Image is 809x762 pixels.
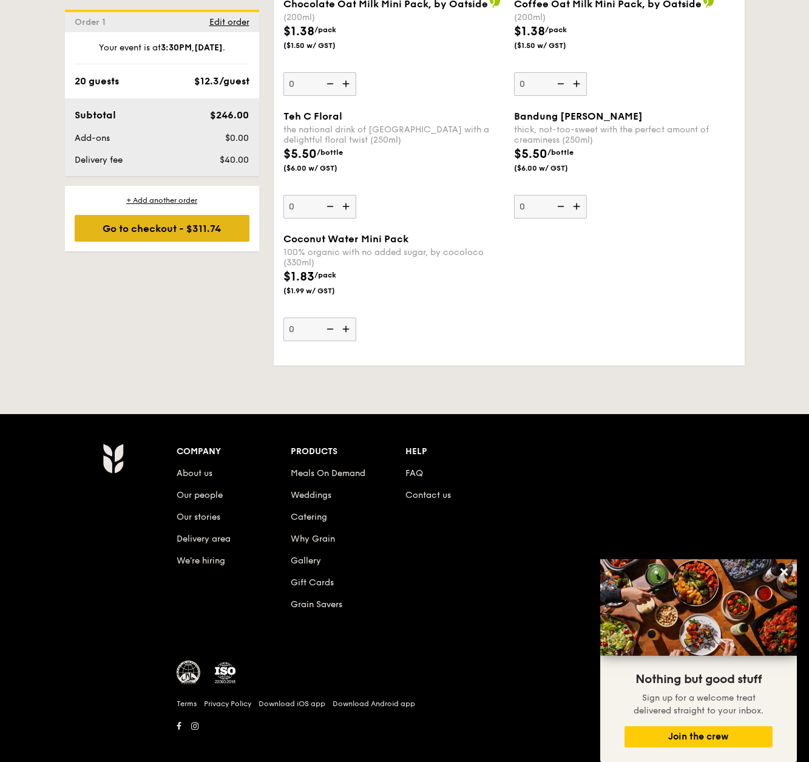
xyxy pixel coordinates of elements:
span: ($6.00 w/ GST) [283,163,366,173]
a: Meals On Demand [291,468,365,478]
a: Catering [291,512,327,522]
input: Teh C Floralthe national drink of [GEOGRAPHIC_DATA] with a delightful floral twist (250ml)$5.50/b... [283,195,356,219]
span: $5.50 [514,147,547,162]
a: About us [177,468,212,478]
a: Why Grain [291,534,335,544]
span: Bandung [PERSON_NAME] [514,111,643,122]
a: FAQ [405,468,423,478]
span: ($1.50 w/ GST) [283,41,366,50]
div: 20 guests [75,74,119,89]
a: Gift Cards [291,577,334,588]
span: Nothing but good stuff [635,672,762,687]
a: Our stories [177,512,220,522]
div: + Add another order [75,196,249,205]
span: Edit order [209,17,249,27]
span: ($6.00 w/ GST) [514,163,597,173]
a: Our people [177,490,223,500]
span: Add-ons [75,133,110,143]
img: icon-reduce.1d2dbef1.svg [550,195,569,218]
span: ($1.50 w/ GST) [514,41,597,50]
img: icon-add.58712e84.svg [338,195,356,218]
a: Contact us [405,490,451,500]
img: AYc88T3wAAAABJRU5ErkJggg== [103,443,124,474]
span: Order 1 [75,17,110,27]
a: Terms [177,699,197,709]
img: icon-reduce.1d2dbef1.svg [320,195,338,218]
strong: 3:30PM [161,43,192,53]
input: Coffee Oat Milk Mini Pack, by Oatside(200ml)$1.38/pack($1.50 w/ GST) [514,72,587,96]
div: (200ml) [514,12,735,22]
div: 100% organic with no added sugar, by cocoloco (330ml) [283,247,504,268]
div: thick, not-too-sweet with the perfect amount of creaminess (250ml) [514,124,735,145]
img: icon-reduce.1d2dbef1.svg [320,72,338,95]
span: $1.38 [283,24,314,39]
img: DSC07876-Edit02-Large.jpeg [600,559,797,656]
img: icon-reduce.1d2dbef1.svg [320,318,338,341]
a: Download Android app [333,699,415,709]
a: Grain Savers [291,599,342,610]
span: $246.00 [210,109,249,121]
a: Download iOS app [259,699,325,709]
button: Close [774,562,794,582]
img: icon-add.58712e84.svg [338,318,356,341]
div: Your event is at , . [75,42,249,64]
div: the national drink of [GEOGRAPHIC_DATA] with a delightful floral twist (250ml) [283,124,504,145]
img: icon-add.58712e84.svg [338,72,356,95]
input: Coconut Water Mini Pack100% organic with no added sugar, by cocoloco (330ml)$1.83/pack($1.99 w/ GST) [283,318,356,341]
span: Sign up for a welcome treat delivered straight to your inbox. [634,693,763,716]
img: icon-reduce.1d2dbef1.svg [550,72,569,95]
div: Company [177,443,291,460]
h6: Revision [55,735,754,744]
img: MUIS Halal Certified [177,661,201,685]
button: Join the crew [625,726,773,747]
div: Help [405,443,520,460]
a: Weddings [291,490,331,500]
span: $40.00 [220,155,249,165]
img: icon-add.58712e84.svg [569,195,587,218]
a: Privacy Policy [204,699,251,709]
span: $5.50 [283,147,317,162]
span: /bottle [317,148,343,157]
div: (200ml) [283,12,504,22]
img: ISO Certified [213,661,237,685]
span: Teh C Floral [283,111,342,122]
a: Delivery area [177,534,231,544]
img: icon-add.58712e84.svg [569,72,587,95]
a: Gallery [291,556,321,566]
input: Bandung [PERSON_NAME]thick, not-too-sweet with the perfect amount of creaminess (250ml)$5.50/bott... [514,195,587,219]
span: $0.00 [225,133,249,143]
a: We’re hiring [177,556,225,566]
div: $12.3/guest [194,74,249,89]
span: $1.83 [283,270,314,284]
span: Coconut Water Mini Pack [283,233,408,245]
span: Delivery fee [75,155,123,165]
span: /pack [314,271,336,279]
span: Subtotal [75,109,116,121]
span: $1.38 [514,24,545,39]
span: /pack [314,26,336,34]
div: Products [291,443,405,460]
strong: [DATE] [194,43,223,53]
div: Go to checkout - $311.74 [75,215,249,242]
span: /bottle [547,148,574,157]
span: ($1.99 w/ GST) [283,286,366,296]
span: /pack [545,26,567,34]
input: Chocolate Oat Milk Mini Pack, by Oatside(200ml)$1.38/pack($1.50 w/ GST) [283,72,356,96]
